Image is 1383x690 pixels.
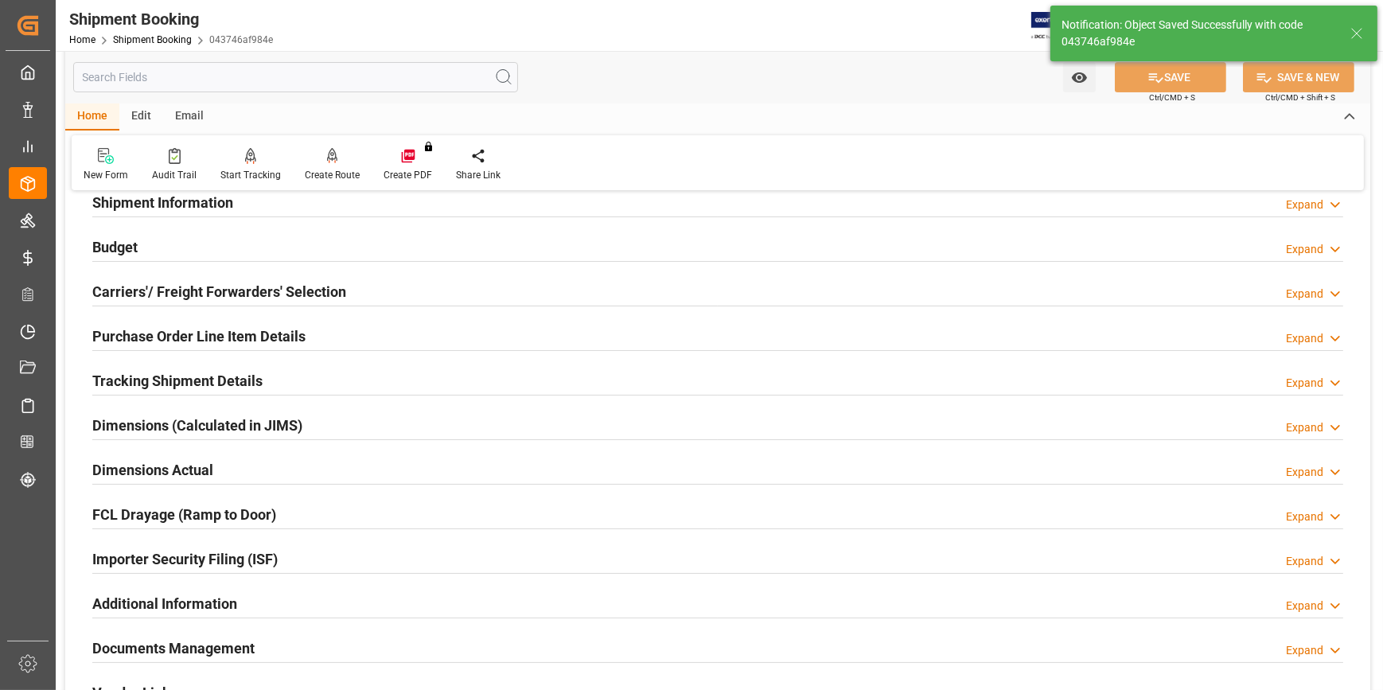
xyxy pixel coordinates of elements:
div: Expand [1286,330,1323,347]
div: Notification: Object Saved Successfully with code 043746af984e [1062,17,1335,50]
div: Home [65,103,119,131]
div: Email [163,103,216,131]
h2: FCL Drayage (Ramp to Door) [92,504,276,525]
a: Home [69,34,95,45]
div: Expand [1286,286,1323,302]
h2: Dimensions (Calculated in JIMS) [92,415,302,436]
div: Expand [1286,642,1323,659]
div: New Form [84,168,128,182]
h2: Shipment Information [92,192,233,213]
input: Search Fields [73,62,518,92]
h2: Additional Information [92,593,237,614]
h2: Documents Management [92,637,255,659]
h2: Tracking Shipment Details [92,370,263,392]
h2: Purchase Order Line Item Details [92,326,306,347]
div: Expand [1286,553,1323,570]
h2: Importer Security Filing (ISF) [92,548,278,570]
button: SAVE [1115,62,1226,92]
div: Expand [1286,598,1323,614]
div: Shipment Booking [69,7,273,31]
div: Create Route [305,168,360,182]
h2: Dimensions Actual [92,459,213,481]
div: Expand [1286,241,1323,258]
div: Expand [1286,375,1323,392]
h2: Carriers'/ Freight Forwarders' Selection [92,281,346,302]
button: open menu [1063,62,1096,92]
img: Exertis%20JAM%20-%20Email%20Logo.jpg_1722504956.jpg [1031,12,1086,40]
button: SAVE & NEW [1243,62,1354,92]
div: Expand [1286,509,1323,525]
div: Expand [1286,464,1323,481]
h2: Budget [92,236,138,258]
span: Ctrl/CMD + S [1149,92,1195,103]
div: Start Tracking [220,168,281,182]
div: Audit Trail [152,168,197,182]
div: Edit [119,103,163,131]
div: Expand [1286,419,1323,436]
span: Ctrl/CMD + Shift + S [1265,92,1335,103]
div: Share Link [456,168,501,182]
div: Expand [1286,197,1323,213]
a: Shipment Booking [113,34,192,45]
